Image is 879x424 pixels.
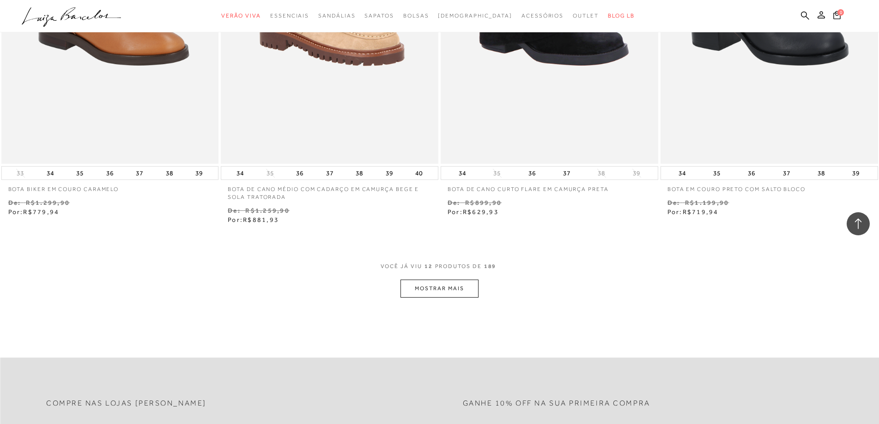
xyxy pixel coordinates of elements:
[676,167,689,179] button: 34
[193,167,206,179] button: 39
[270,7,309,24] a: categoryNavScreenReaderText
[438,12,512,19] span: [DEMOGRAPHIC_DATA]
[323,167,336,179] button: 37
[243,216,279,223] span: R$881,93
[849,167,862,179] button: 39
[608,12,635,19] span: BLOG LB
[521,12,564,19] span: Acessórios
[831,10,843,23] button: 0
[441,180,658,193] a: BOTA DE CANO CURTO FLARE EM CAMURÇA PRETA
[73,167,86,179] button: 35
[400,280,478,298] button: MOSTRAR MAIS
[381,263,422,270] span: VOCê JÁ VIU
[364,12,394,19] span: Sapatos
[26,199,70,206] small: R$1.299,90
[448,199,461,206] small: De:
[484,263,497,280] span: 189
[463,208,499,215] span: R$629,93
[14,169,27,178] button: 33
[667,199,680,206] small: De:
[465,199,502,206] small: R$899,90
[228,207,241,214] small: De:
[44,167,57,179] button: 34
[745,167,758,179] button: 36
[293,167,306,179] button: 36
[318,12,355,19] span: Sandálias
[526,167,539,179] button: 36
[630,169,643,178] button: 39
[163,167,176,179] button: 38
[270,12,309,19] span: Essenciais
[435,263,482,270] span: PRODUTOS DE
[560,167,573,179] button: 37
[8,199,21,206] small: De:
[595,169,608,178] button: 38
[438,7,512,24] a: noSubCategoriesText
[837,9,844,16] span: 0
[234,167,247,179] button: 34
[815,167,828,179] button: 38
[667,208,719,215] span: Por:
[573,7,599,24] a: categoryNavScreenReaderText
[491,169,503,178] button: 35
[403,12,429,19] span: Bolsas
[103,167,116,179] button: 36
[221,12,261,19] span: Verão Viva
[661,180,878,193] a: BOTA EM COURO PRETO COM SALTO BLOCO
[685,199,729,206] small: R$1.199,90
[383,167,396,179] button: 39
[412,167,425,179] button: 40
[403,7,429,24] a: categoryNavScreenReaderText
[573,12,599,19] span: Outlet
[424,263,433,280] span: 12
[521,7,564,24] a: categoryNavScreenReaderText
[780,167,793,179] button: 37
[245,207,289,214] small: R$1.259,90
[448,208,499,215] span: Por:
[608,7,635,24] a: BLOG LB
[46,399,206,408] h2: Compre nas lojas [PERSON_NAME]
[228,216,279,223] span: Por:
[456,167,469,179] button: 34
[710,167,723,179] button: 35
[353,167,366,179] button: 38
[364,7,394,24] a: categoryNavScreenReaderText
[221,180,438,201] a: BOTA DE CANO MÉDIO COM CADARÇO EM CAMURÇA BEGE E SOLA TRATORADA
[133,167,146,179] button: 37
[1,180,219,193] a: BOTA BIKER EM COURO CARAMELO
[318,7,355,24] a: categoryNavScreenReaderText
[463,399,650,408] h2: Ganhe 10% off na sua primeira compra
[23,208,59,215] span: R$779,94
[221,7,261,24] a: categoryNavScreenReaderText
[264,169,277,178] button: 35
[683,208,719,215] span: R$719,94
[8,208,60,215] span: Por:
